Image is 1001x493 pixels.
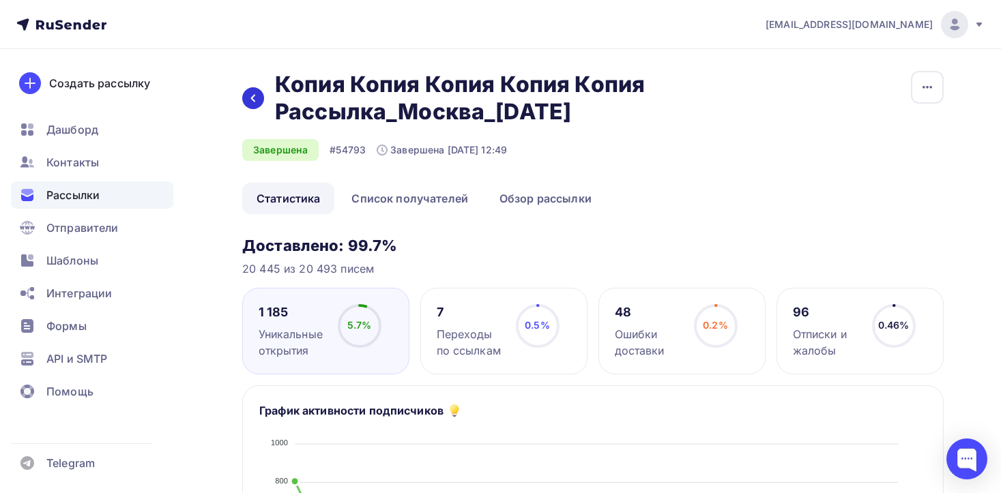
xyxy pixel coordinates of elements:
div: 20 445 из 20 493 писем [242,260,944,277]
tspan: 1000 [271,438,288,447]
a: Рассылки [11,181,173,209]
span: [EMAIL_ADDRESS][DOMAIN_NAME] [766,18,933,31]
span: 5.7% [347,319,372,331]
div: #54793 [330,143,366,157]
a: Обзор рассылки [485,183,606,214]
div: 48 [615,304,682,320]
span: Формы [46,318,87,334]
a: Список получателей [337,183,482,214]
span: 0.5% [525,319,550,331]
span: Telegram [46,455,95,471]
div: Завершена [242,139,319,161]
a: [EMAIL_ADDRESS][DOMAIN_NAME] [766,11,985,38]
span: Дашборд [46,121,98,138]
a: Отправители [11,214,173,241]
a: Формы [11,312,173,340]
a: Статистика [242,183,334,214]
div: 96 [793,304,860,320]
span: 0.46% [878,319,910,331]
div: 7 [437,304,504,320]
a: Дашборд [11,116,173,143]
div: Создать рассылку [49,75,150,91]
span: Интеграции [46,285,112,301]
span: Рассылки [46,187,100,203]
span: 0.2% [703,319,728,331]
tspan: 800 [275,477,288,485]
div: Отписки и жалобы [793,326,860,359]
a: Шаблоны [11,247,173,274]
span: Шаблоны [46,252,98,269]
span: Контакты [46,154,99,170]
h5: График активности подписчиков [259,402,444,419]
span: Отправители [46,220,119,236]
h3: Доставлено: 99.7% [242,236,944,255]
span: Помощь [46,383,93,400]
div: Переходы по ссылкам [437,326,504,359]
h2: Копия Копия Копия Копия Копия Рассылка_Москва_[DATE] [275,71,687,125]
a: Контакты [11,149,173,176]
div: Ошибки доставки [615,326,682,359]
div: Завершена [DATE] 12:49 [377,143,507,157]
div: Уникальные открытия [259,326,325,359]
div: 1 185 [259,304,325,320]
span: API и SMTP [46,350,107,367]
